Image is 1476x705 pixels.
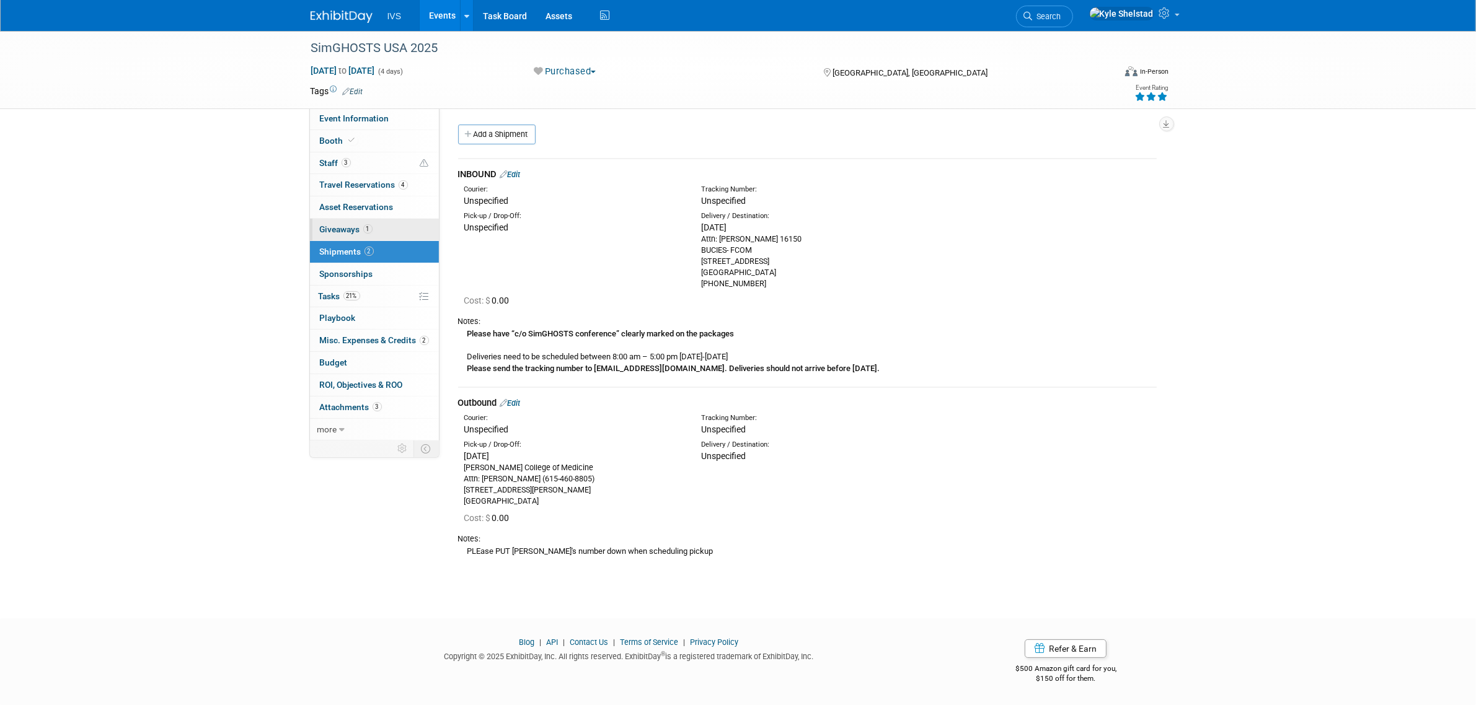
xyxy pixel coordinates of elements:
[966,673,1166,684] div: $150 off for them.
[320,202,394,212] span: Asset Reservations
[311,648,948,662] div: Copyright © 2025 ExhibitDay, Inc. All rights reserved. ExhibitDay is a registered trademark of Ex...
[310,219,439,240] a: Giveaways1
[399,180,408,190] span: 4
[500,170,521,179] a: Edit
[310,108,439,129] a: Event Information
[680,637,688,647] span: |
[310,419,439,440] a: more
[343,291,360,300] span: 21%
[320,113,389,123] span: Event Information
[420,158,429,169] span: Potential Scheduling Conflict -- at least one attendee is tagged in another overlapping event.
[363,224,373,234] span: 1
[464,513,492,523] span: Cost: $
[500,398,521,408] a: Edit
[1025,639,1107,658] a: Refer & Earn
[310,286,439,307] a: Tasks21%
[661,650,665,657] sup: ®
[701,424,746,434] span: Unspecified
[420,336,429,345] span: 2
[320,335,429,345] span: Misc. Expenses & Credits
[320,180,408,190] span: Travel Reservations
[458,316,1157,327] div: Notes:
[337,66,349,76] span: to
[701,196,746,206] span: Unspecified
[458,327,1157,374] div: Deliveries need to be scheduled between 8:00 am – 5:00 pm [DATE]-[DATE]
[458,125,536,144] a: Add a Shipment
[320,269,373,279] span: Sponsorships
[320,402,382,412] span: Attachments
[701,221,919,234] div: [DATE]
[464,296,492,305] span: Cost: $
[464,440,683,450] div: Pick-up / Drop-Off:
[1139,67,1169,76] div: In-Person
[546,637,558,647] a: API
[320,380,403,390] span: ROI, Objectives & ROO
[458,545,1157,558] div: PLEase PUT [PERSON_NAME]'s number down when scheduling pickup
[310,152,439,174] a: Staff3
[701,413,979,423] div: Tracking Number:
[467,329,735,338] b: Please have “c/o SimGHOSTS conference” clearly marked on the packages
[458,533,1157,545] div: Notes:
[342,158,351,167] span: 3
[690,637,738,647] a: Privacy Policy
[464,513,515,523] span: 0.00
[310,174,439,196] a: Travel Reservations4
[701,451,746,461] span: Unspecified
[458,168,1157,181] div: INBOUND
[310,352,439,374] a: Budget
[560,637,568,647] span: |
[320,224,373,234] span: Giveaways
[570,637,608,647] a: Contact Us
[320,357,348,367] span: Budget
[317,424,337,434] span: more
[464,413,683,423] div: Courier:
[343,87,363,96] a: Edit
[320,158,351,168] span: Staff
[536,637,544,647] span: |
[310,263,439,285] a: Sponsorships
[310,374,439,396] a: ROI, Objectives & ROO
[464,185,683,195] div: Courier:
[1016,6,1073,27] a: Search
[392,440,414,457] td: Personalize Event Tab Strip
[310,330,439,351] a: Misc. Expenses & Credits2
[833,68,988,77] span: [GEOGRAPHIC_DATA], [GEOGRAPHIC_DATA]
[349,137,355,144] i: Booth reservation complete
[467,364,880,373] b: Please send the tracking number to [EMAIL_ADDRESS][DOMAIN_NAME]. Deliveries should not arrive bef...
[310,241,439,263] a: Shipments2
[310,196,439,218] a: Asset Reservations
[464,195,683,207] div: Unspecified
[413,440,439,457] td: Toggle Event Tabs
[519,637,534,647] a: Blog
[701,185,979,195] div: Tracking Number:
[701,440,919,450] div: Delivery / Destination:
[464,211,683,221] div: Pick-up / Drop-Off:
[365,247,374,256] span: 2
[464,423,683,436] div: Unspecified
[311,65,376,76] span: [DATE] [DATE]
[310,307,439,329] a: Playbook
[1041,64,1169,83] div: Event Format
[701,211,919,221] div: Delivery / Destination:
[620,637,678,647] a: Terms of Service
[311,85,363,97] td: Tags
[464,296,515,305] span: 0.00
[320,247,374,256] span: Shipments
[320,313,356,323] span: Playbook
[529,65,601,78] button: Purchased
[373,402,382,411] span: 3
[320,136,358,146] span: Booth
[458,396,1157,409] div: Outbound
[1134,85,1168,91] div: Event Rating
[311,11,373,23] img: ExhibitDay
[464,222,509,232] span: Unspecified
[966,655,1166,684] div: $500 Amazon gift card for you,
[701,234,919,289] div: Attn: [PERSON_NAME] 16150 BUCIES- FCOM [STREET_ADDRESS] [GEOGRAPHIC_DATA] [PHONE_NUMBER]
[610,637,618,647] span: |
[1125,66,1138,76] img: Format-Inperson.png
[378,68,404,76] span: (4 days)
[464,450,683,462] div: [DATE]
[310,396,439,418] a: Attachments3
[310,130,439,152] a: Booth
[307,37,1096,59] div: SimGHOSTS USA 2025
